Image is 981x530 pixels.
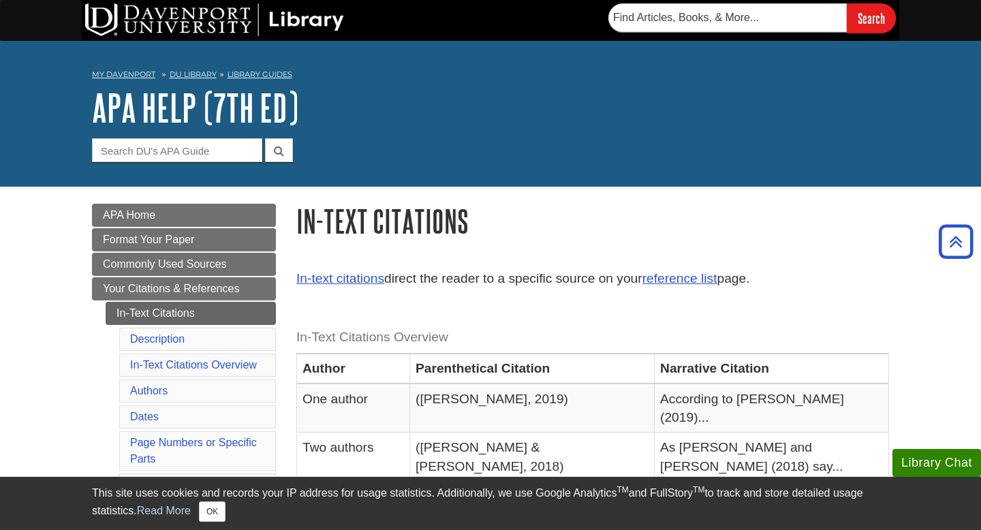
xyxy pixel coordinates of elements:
[934,232,978,251] a: Back to Top
[103,283,239,294] span: Your Citations & References
[130,437,257,465] a: Page Numbers or Specific Parts
[608,3,896,33] form: Searches DU Library's articles, books, and more
[297,354,410,384] th: Author
[92,138,262,162] input: Search DU's APA Guide
[847,3,896,33] input: Search
[137,505,191,516] a: Read More
[296,204,889,238] h1: In-Text Citations
[103,234,194,245] span: Format Your Paper
[655,433,889,482] td: As [PERSON_NAME] and [PERSON_NAME] (2018) say...
[92,87,298,129] a: APA Help (7th Ed)
[642,271,717,285] a: reference list
[92,204,276,227] a: APA Home
[892,449,981,477] button: Library Chat
[130,385,168,396] a: Authors
[297,433,410,482] td: Two authors
[297,384,410,433] td: One author
[92,65,889,87] nav: breadcrumb
[228,69,292,79] a: Library Guides
[106,302,276,325] a: In-Text Citations
[92,485,889,522] div: This site uses cookies and records your IP address for usage statistics. Additionally, we use Goo...
[92,69,155,80] a: My Davenport
[608,3,847,32] input: Find Articles, Books, & More...
[103,209,155,221] span: APA Home
[92,228,276,251] a: Format Your Paper
[410,433,655,482] td: ([PERSON_NAME] & [PERSON_NAME], 2018)
[296,271,384,285] a: In-text citations
[170,69,217,79] a: DU Library
[410,354,655,384] th: Parenthetical Citation
[130,333,185,345] a: Description
[103,258,226,270] span: Commonly Used Sources
[693,485,704,495] sup: TM
[296,269,889,289] p: direct the reader to a specific source on your page.
[410,384,655,433] td: ([PERSON_NAME], 2019)
[655,354,889,384] th: Narrative Citation
[199,501,225,522] button: Close
[85,3,344,36] img: DU Library
[296,322,889,353] caption: In-Text Citations Overview
[655,384,889,433] td: According to [PERSON_NAME] (2019)...
[130,411,159,422] a: Dates
[617,485,628,495] sup: TM
[130,359,257,371] a: In-Text Citations Overview
[92,253,276,276] a: Commonly Used Sources
[92,277,276,300] a: Your Citations & References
